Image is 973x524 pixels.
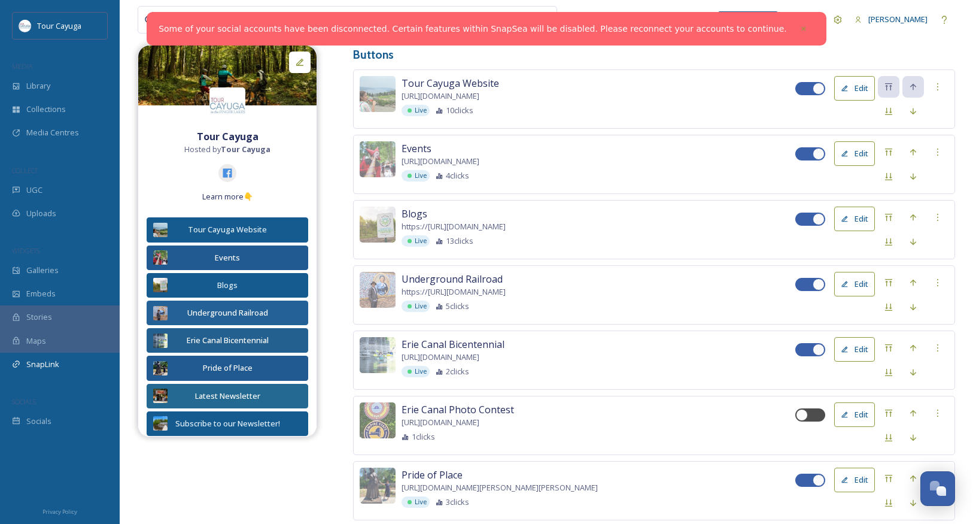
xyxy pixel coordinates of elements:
[147,246,308,270] button: Events
[402,402,514,417] span: Erie Canal Photo Contest
[147,301,308,325] button: Underground Railroad
[360,337,396,373] img: 76f9020a-be25-4fe3-8c8a-75e768b8d523.jpg
[446,301,469,312] span: 5 clicks
[153,306,168,320] img: d989fd66-fd5c-4d2c-8c02-4c38b74c5598.jpg
[402,105,430,116] div: Live
[197,130,259,143] strong: Tour Cayuga
[153,278,168,292] img: 71e0f8f2-1c90-4030-b889-528a98c53596.jpg
[184,144,270,155] span: Hosted by
[202,191,253,202] span: Learn more👇
[221,144,270,155] strong: Tour Cayuga
[718,11,778,28] a: What's New
[402,272,503,286] span: Underground Railroad
[159,23,787,35] a: Some of your social accounts have been disconnected. Certain features within SnapSea will be disa...
[26,265,59,276] span: Galleries
[402,170,430,181] div: Live
[174,224,281,235] div: Tour Cayuga Website
[402,301,430,312] div: Live
[12,166,38,175] span: COLLECT
[834,272,875,296] button: Edit
[402,366,430,377] div: Live
[153,416,168,431] img: 9e4c807c-bf24-47f4-bf34-f9a65645deea.jpg
[147,328,308,353] button: Erie Canal Bicentennial
[174,252,281,263] div: Events
[402,417,479,428] span: [URL][DOMAIN_NAME]
[849,8,934,31] a: [PERSON_NAME]
[147,356,308,380] button: Pride of Place
[12,397,36,406] span: SOCIALS
[42,508,77,516] span: Privacy Policy
[446,105,473,116] span: 10 clicks
[26,359,59,370] span: SnapLink
[147,384,308,408] button: Latest Newsletter
[209,87,245,123] img: download.jpeg
[26,335,46,347] span: Maps
[138,46,317,105] img: b5d037cd-04cd-4fac-9b64-9a22eac2a8e5.jpg
[147,273,308,298] button: Blogs
[481,8,551,31] a: View all files
[12,62,33,71] span: MEDIA
[402,286,506,298] span: https://[URL][DOMAIN_NAME]
[26,311,52,323] span: Stories
[153,334,168,348] img: 76f9020a-be25-4fe3-8c8a-75e768b8d523.jpg
[412,431,435,443] span: 1 clicks
[446,366,469,377] span: 2 clicks
[446,235,473,247] span: 13 clicks
[834,76,875,101] button: Edit
[402,141,431,156] span: Events
[174,307,281,319] div: Underground Railroad
[402,482,598,493] span: [URL][DOMAIN_NAME][PERSON_NAME][PERSON_NAME]
[174,335,281,346] div: Erie Canal Bicentennial
[26,416,51,427] span: Socials
[360,272,396,308] img: d989fd66-fd5c-4d2c-8c02-4c38b74c5598.jpg
[834,402,875,427] button: Edit
[174,280,281,291] div: Blogs
[360,76,396,112] img: d13152c4-165d-49b2-beb9-16e0a7ef30c2.jpg
[834,468,875,492] button: Edit
[402,337,504,352] span: Erie Canal Bicentennial
[174,418,281,429] div: Subscribe to our Newsletter!
[402,156,479,167] span: [URL][DOMAIN_NAME]
[26,184,42,196] span: UGC
[834,337,875,362] button: Edit
[19,20,31,32] img: download.jpeg
[26,208,56,219] span: Uploads
[26,104,66,115] span: Collections
[402,468,463,482] span: Pride of Place
[402,352,479,363] span: [URL][DOMAIN_NAME]
[26,127,79,138] span: Media Centres
[402,235,430,247] div: Live
[834,141,875,166] button: Edit
[402,76,499,90] span: Tour Cayuga Website
[920,471,955,506] button: Open Chat
[360,207,396,243] img: 71e0f8f2-1c90-4030-b889-528a98c53596.jpg
[834,207,875,231] button: Edit
[360,468,396,504] img: 9e949a54-5c2c-40a3-a755-359529188bce.jpg
[147,217,308,242] button: Tour Cayuga Website
[174,362,281,374] div: Pride of Place
[153,250,168,265] img: 2fc8f295-4833-4b8f-bf13-9113ff3390b8.jpg
[360,402,396,438] img: 90b02b6c-c243-4029-80ca-50882e835641.jpg
[174,390,281,402] div: Latest Newsletter
[868,14,928,25] span: [PERSON_NAME]
[147,411,308,436] button: Subscribe to our Newsletter!
[402,207,427,221] span: Blogs
[446,170,469,181] span: 4 clicks
[360,141,396,177] img: 2fc8f295-4833-4b8f-bf13-9113ff3390b8.jpg
[153,389,168,403] img: faa31967-6370-4936-9b6c-70cf00b33f01.jpg
[12,246,39,255] span: WIDGETS
[402,221,506,232] span: https://[URL][DOMAIN_NAME]
[402,90,479,102] span: [URL][DOMAIN_NAME]
[153,223,168,237] img: d13152c4-165d-49b2-beb9-16e0a7ef30c2.jpg
[166,7,459,33] input: Search your library
[446,496,469,508] span: 3 clicks
[26,80,50,92] span: Library
[42,504,77,518] a: Privacy Policy
[402,496,430,508] div: Live
[26,288,56,299] span: Embeds
[153,361,168,375] img: 9e949a54-5c2c-40a3-a755-359529188bce.jpg
[37,20,81,31] span: Tour Cayuga
[353,46,955,63] h3: Buttons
